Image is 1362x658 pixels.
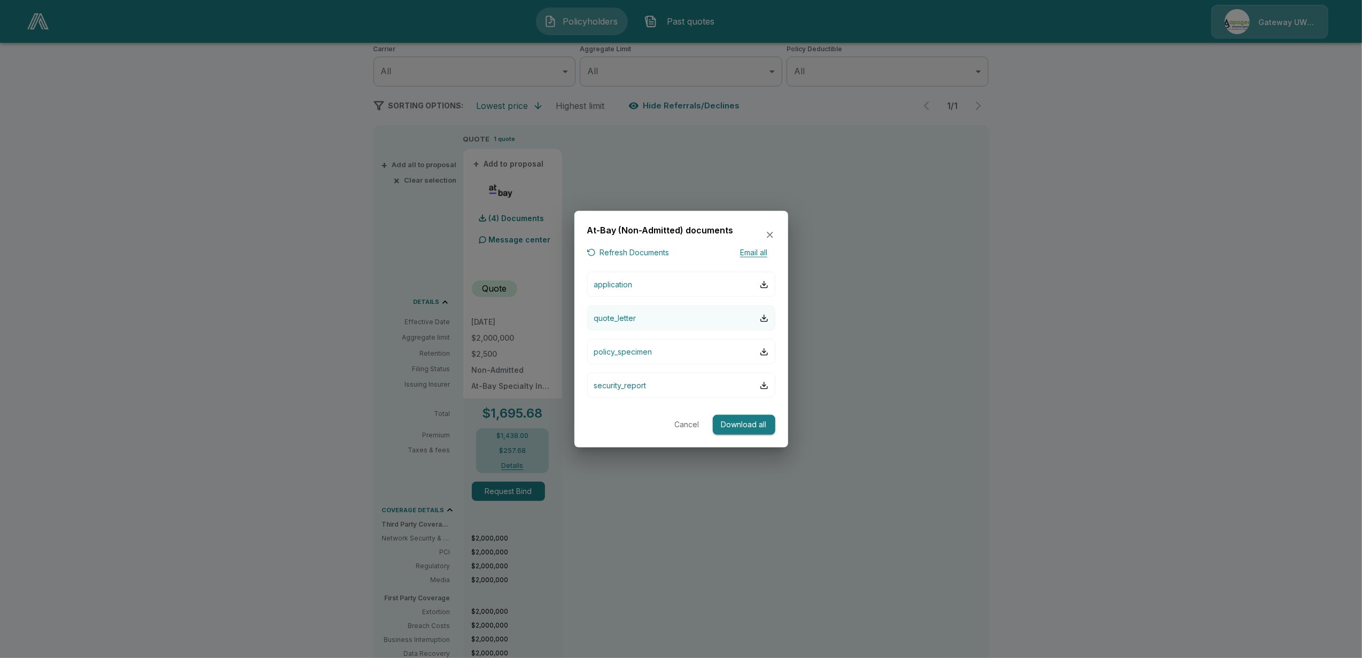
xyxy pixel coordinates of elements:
[587,305,775,331] button: quote_letter
[594,346,652,357] p: policy_specimen
[713,415,775,435] button: Download all
[587,339,775,364] button: policy_specimen
[594,279,633,290] p: application
[587,246,670,259] button: Refresh Documents
[594,312,636,324] p: quote_letter
[733,246,775,259] button: Email all
[594,380,647,391] p: security_report
[587,373,775,398] button: security_report
[587,224,734,238] h6: At-Bay (Non-Admitted) documents
[587,272,775,297] button: application
[670,415,704,435] button: Cancel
